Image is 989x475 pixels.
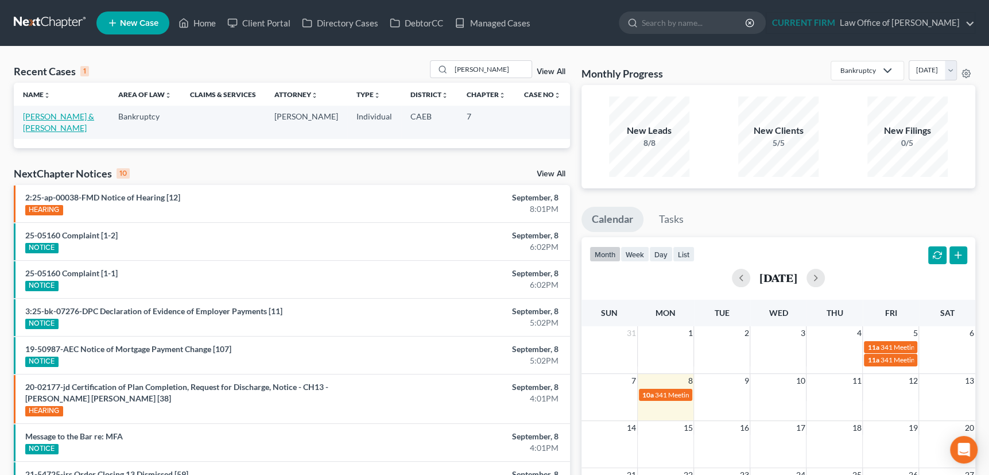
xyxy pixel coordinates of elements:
a: DebtorCC [384,13,449,33]
span: 12 [907,374,918,388]
div: 5:02PM [388,317,558,329]
span: 15 [682,421,693,435]
a: 2:25-ap-00038-FMD Notice of Hearing [12] [25,192,180,202]
button: week [620,246,649,262]
i: unfold_more [441,92,448,99]
a: CURRENT FIRMLaw Office of [PERSON_NAME] [766,13,975,33]
a: Message to the Bar re: MFA [25,431,123,441]
span: 1 [687,326,693,340]
span: 5 [912,326,918,340]
input: Search by name... [642,12,747,33]
a: 3:25-bk-07276-DPC Declaration of Evidence of Employer Payments [11] [25,306,282,316]
div: Bankruptcy [840,65,876,75]
span: Wed [769,308,788,318]
div: 10 [117,168,130,179]
div: September, 8 [388,431,558,442]
span: Mon [656,308,676,318]
div: 6:02PM [388,279,558,291]
div: 4:01PM [388,393,558,404]
span: 2 [743,326,750,340]
span: Sun [601,308,618,318]
span: 16 [738,421,750,435]
span: 9 [743,374,750,388]
td: CAEB [401,106,457,138]
button: day [649,246,673,262]
i: unfold_more [311,92,318,99]
div: New Leads [609,124,689,137]
h3: Monthly Progress [581,67,663,80]
div: Open Intercom Messenger [950,436,978,464]
span: 6 [968,326,975,340]
span: 11a [867,343,879,352]
strong: CURRENT FIRM [772,17,835,28]
div: 4:01PM [388,442,558,454]
div: NOTICE [25,281,59,291]
a: Tasks [649,207,694,232]
span: 13 [964,374,975,388]
div: 8:01PM [388,203,558,215]
div: September, 8 [388,381,558,393]
div: 5/5 [738,137,819,149]
span: 19 [907,421,918,435]
th: Claims & Services [181,83,265,106]
span: 11 [851,374,862,388]
div: HEARING [25,406,63,416]
a: View All [537,68,565,76]
span: 7 [630,374,637,388]
a: 19-50987-AEC Notice of Mortgage Payment Change [107] [25,344,231,354]
a: 25-05160 Complaint [1-2] [25,230,118,240]
div: Recent Cases [14,64,89,78]
a: Directory Cases [296,13,384,33]
a: Client Portal [222,13,296,33]
div: September, 8 [388,343,558,355]
i: unfold_more [554,92,561,99]
button: list [673,246,695,262]
span: Sat [940,308,954,318]
span: 14 [626,421,637,435]
div: NOTICE [25,444,59,454]
span: 4 [855,326,862,340]
span: 11a [867,356,879,364]
div: HEARING [25,205,63,215]
input: Search by name... [451,61,532,78]
div: September, 8 [388,192,558,203]
td: Bankruptcy [109,106,181,138]
div: New Clients [738,124,819,137]
span: 20 [964,421,975,435]
span: 3 [799,326,806,340]
a: Managed Cases [449,13,536,33]
i: unfold_more [499,92,506,99]
span: 10 [794,374,806,388]
span: 341 Meeting for [PERSON_NAME] [880,356,983,364]
h2: [DATE] [759,272,797,284]
span: 10a [642,391,654,399]
div: 5:02PM [388,355,558,366]
span: 18 [851,421,862,435]
span: 8 [687,374,693,388]
a: Typeunfold_more [356,90,381,99]
div: 1 [80,66,89,76]
a: Attorneyunfold_more [274,90,318,99]
a: 25-05160 Complaint [1-1] [25,268,118,278]
td: Individual [347,106,401,138]
a: Districtunfold_more [410,90,448,99]
div: NOTICE [25,243,59,253]
span: Fri [885,308,897,318]
a: Calendar [581,207,643,232]
div: New Filings [867,124,948,137]
a: [PERSON_NAME] & [PERSON_NAME] [23,111,94,133]
i: unfold_more [44,92,51,99]
div: 0/5 [867,137,948,149]
span: 341 Meeting for [PERSON_NAME] [655,391,758,399]
div: NOTICE [25,357,59,367]
a: Area of Lawunfold_more [118,90,172,99]
div: September, 8 [388,230,558,241]
a: Chapterunfold_more [467,90,506,99]
a: Home [173,13,222,33]
div: September, 8 [388,306,558,317]
a: 20-02177-jd Certification of Plan Completion, Request for Discharge, Notice - CH13 - [PERSON_NAME... [25,382,328,403]
i: unfold_more [165,92,172,99]
span: Thu [826,308,843,318]
a: Case Nounfold_more [524,90,561,99]
td: 7 [457,106,515,138]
